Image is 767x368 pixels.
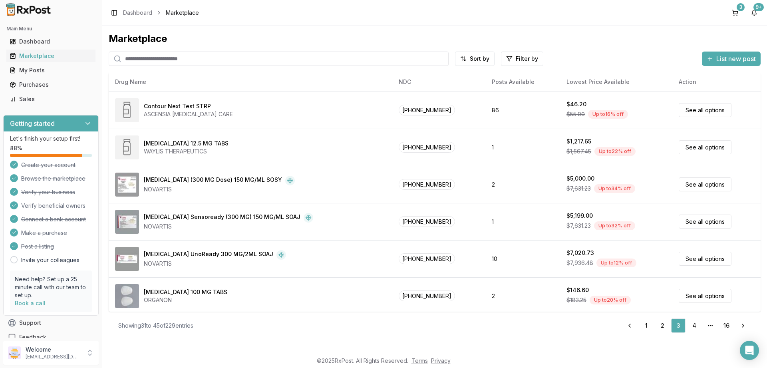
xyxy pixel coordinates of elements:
[399,142,455,153] span: [PHONE_NUMBER]
[144,110,233,118] div: ASCENSIA [MEDICAL_DATA] CARE
[3,64,99,77] button: My Posts
[735,318,751,333] a: Go to next page
[566,110,585,118] span: $55.00
[679,140,731,154] a: See all options
[10,144,22,152] span: 88 %
[144,288,227,296] div: [MEDICAL_DATA] 100 MG TABS
[719,318,733,333] a: 16
[21,229,67,237] span: Make a purchase
[26,346,81,354] p: Welcome
[115,210,139,234] img: Cosentyx Sensoready (300 MG) 150 MG/ML SOAJ
[485,129,560,166] td: 1
[655,318,670,333] a: 2
[501,52,543,66] button: Filter by
[21,202,85,210] span: Verify beneficial owners
[3,316,99,330] button: Support
[455,52,495,66] button: Sort by
[3,3,54,16] img: RxPost Logo
[3,78,99,91] button: Purchases
[560,72,672,92] th: Lowest Price Available
[566,286,589,294] div: $146.60
[679,103,731,117] a: See all options
[702,52,761,66] button: List new post
[516,55,538,63] span: Filter by
[679,289,731,303] a: See all options
[10,81,92,89] div: Purchases
[622,318,751,333] nav: pagination
[671,318,686,333] a: 3
[411,357,428,364] a: Terms
[21,256,79,264] a: Invite your colleagues
[566,296,586,304] span: $183.25
[588,110,628,119] div: Up to 16 % off
[10,52,92,60] div: Marketplace
[566,147,591,155] span: $1,567.45
[594,147,636,156] div: Up to 22 % off
[594,221,635,230] div: Up to 32 % off
[166,9,199,17] span: Marketplace
[19,333,46,341] span: Feedback
[8,346,21,359] img: User avatar
[10,38,92,46] div: Dashboard
[144,102,211,110] div: Contour Next Test STRP
[485,203,560,240] td: 1
[144,223,313,231] div: NOVARTIS
[10,135,92,143] p: Let's finish your setup first!
[399,105,455,115] span: [PHONE_NUMBER]
[702,56,761,64] a: List new post
[3,50,99,62] button: Marketplace
[679,215,731,229] a: See all options
[115,173,139,197] img: Cosentyx (300 MG Dose) 150 MG/ML SOSY
[21,161,76,169] span: Create your account
[144,296,227,304] div: ORGANON
[729,6,741,19] button: 3
[566,249,594,257] div: $7,020.73
[566,212,593,220] div: $5,199.00
[115,247,139,271] img: Cosentyx UnoReady 300 MG/2ML SOAJ
[115,135,139,159] img: Coreg 12.5 MG TABS
[485,166,560,203] td: 2
[6,78,95,92] a: Purchases
[566,259,593,267] span: $7,936.48
[594,184,635,193] div: Up to 34 % off
[15,275,87,299] p: Need help? Set up a 25 minute call with our team to set up.
[123,9,199,17] nav: breadcrumb
[144,250,273,260] div: [MEDICAL_DATA] UnoReady 300 MG/2ML SOAJ
[3,330,99,344] button: Feedback
[6,92,95,106] a: Sales
[566,137,591,145] div: $1,217.65
[6,49,95,63] a: Marketplace
[639,318,654,333] a: 1
[748,6,761,19] button: 9+
[144,139,229,147] div: [MEDICAL_DATA] 12.5 MG TABS
[679,177,731,191] a: See all options
[679,252,731,266] a: See all options
[399,253,455,264] span: [PHONE_NUMBER]
[21,188,75,196] span: Verify your business
[144,260,286,268] div: NOVARTIS
[26,354,81,360] p: [EMAIL_ADDRESS][DOMAIN_NAME]
[399,179,455,190] span: [PHONE_NUMBER]
[3,35,99,48] button: Dashboard
[485,92,560,129] td: 86
[10,66,92,74] div: My Posts
[144,185,295,193] div: NOVARTIS
[118,322,193,330] div: Showing 31 to 45 of 229 entries
[596,259,636,267] div: Up to 12 % off
[21,215,86,223] span: Connect a bank account
[431,357,451,364] a: Privacy
[590,296,631,304] div: Up to 20 % off
[672,72,761,92] th: Action
[123,9,152,17] a: Dashboard
[115,284,139,308] img: Cozaar 100 MG TABS
[485,277,560,314] td: 2
[6,34,95,49] a: Dashboard
[485,72,560,92] th: Posts Available
[6,26,95,32] h2: Main Menu
[753,3,764,11] div: 9+
[6,63,95,78] a: My Posts
[687,318,701,333] a: 4
[566,185,591,193] span: $7,631.23
[144,147,229,155] div: WAYLIS THERAPEUTICS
